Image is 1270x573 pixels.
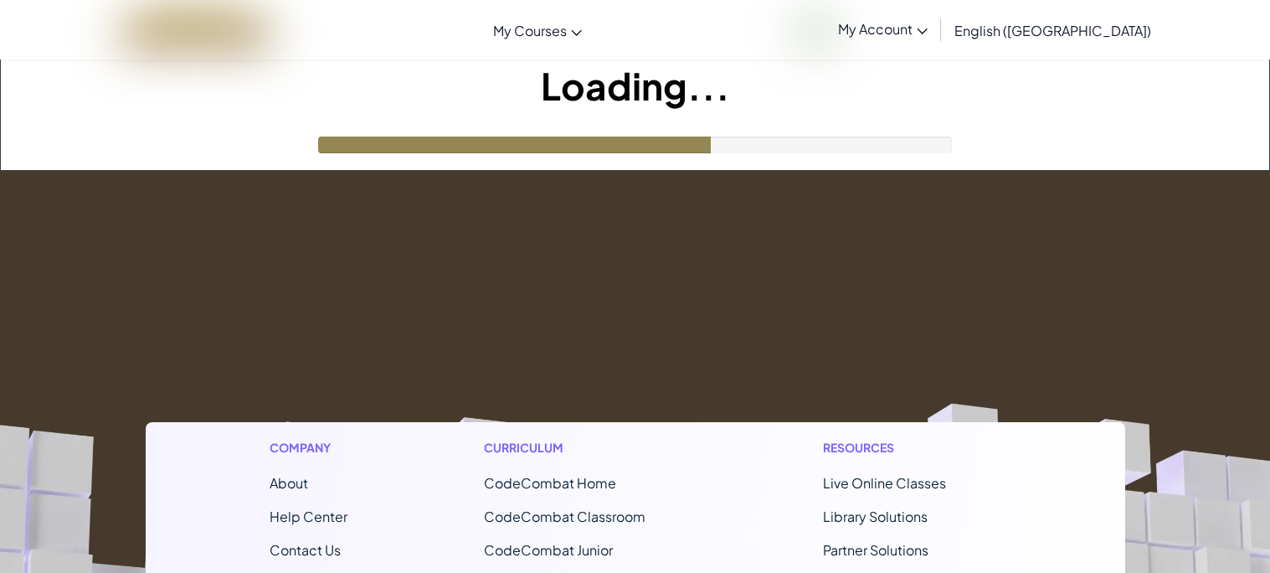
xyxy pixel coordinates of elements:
h1: Curriculum [484,439,686,457]
span: My Account [838,20,928,38]
span: Contact Us [270,541,341,559]
a: English ([GEOGRAPHIC_DATA]) [946,8,1159,53]
a: My Courses [485,8,590,53]
img: avatar [802,17,830,44]
a: Help Center [270,508,347,525]
a: Library Solutions [823,508,928,525]
img: CodeCombat logo [123,13,270,47]
a: CodeCombat Junior [484,541,613,559]
span: My Courses [493,22,567,39]
a: My Account [794,3,936,56]
h1: Company [270,439,347,457]
a: Partner Solutions [823,541,928,559]
h1: Resources [823,439,1001,457]
a: About [270,474,308,492]
a: Live Online Classes [823,474,946,492]
a: CodeCombat Classroom [484,508,645,525]
span: CodeCombat Home [484,474,616,492]
span: English ([GEOGRAPHIC_DATA]) [954,22,1151,39]
h1: Loading... [1,59,1269,111]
